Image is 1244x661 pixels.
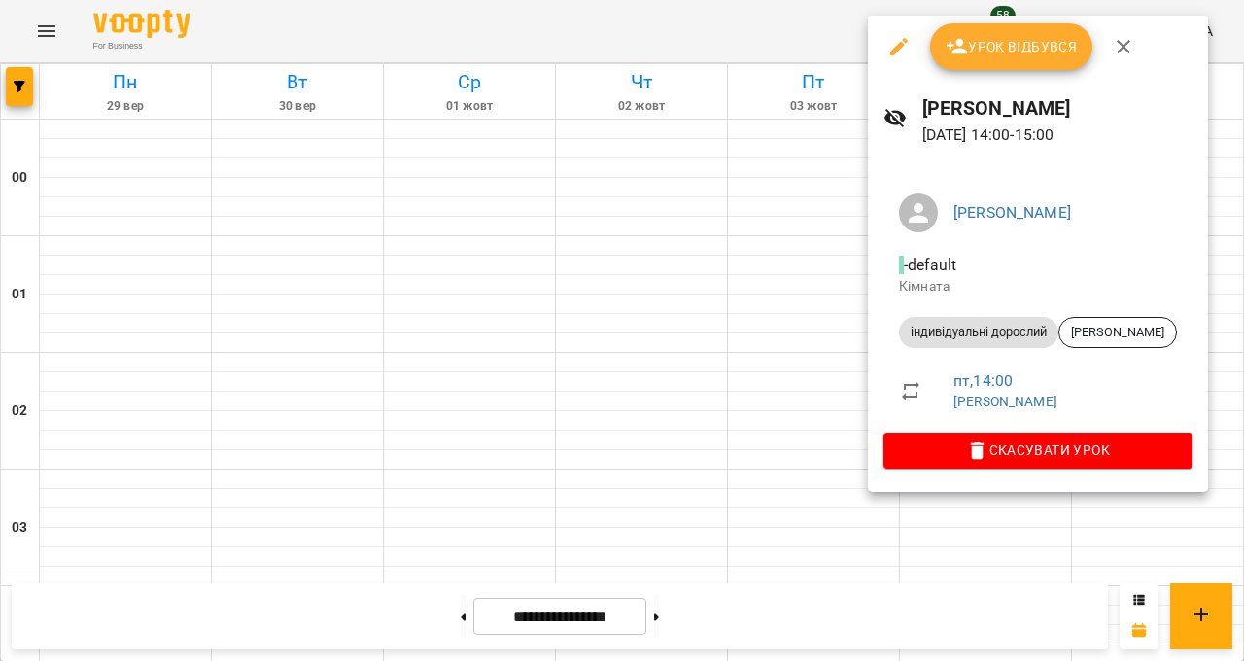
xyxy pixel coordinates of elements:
p: [DATE] 14:00 - 15:00 [922,123,1192,147]
p: Кімната [899,277,1177,296]
button: Урок відбувся [930,23,1093,70]
span: Урок відбувся [946,35,1078,58]
span: - default [899,256,960,274]
a: пт , 14:00 [953,371,1013,390]
span: індивідуальні дорослий [899,324,1058,341]
h6: [PERSON_NAME] [922,93,1192,123]
button: Скасувати Урок [883,433,1192,468]
div: [PERSON_NAME] [1058,317,1177,348]
span: [PERSON_NAME] [1059,324,1176,341]
a: [PERSON_NAME] [953,394,1057,409]
span: Скасувати Урок [899,438,1177,462]
a: [PERSON_NAME] [953,203,1071,222]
